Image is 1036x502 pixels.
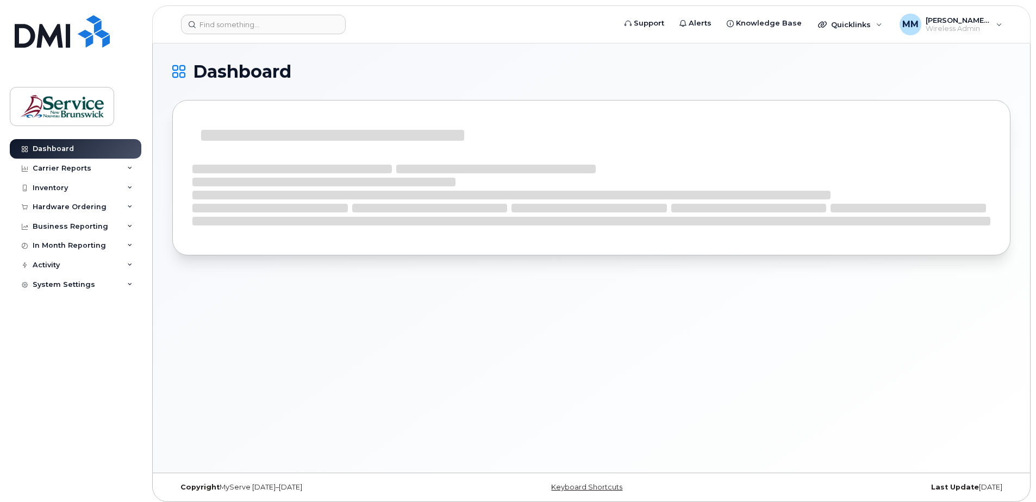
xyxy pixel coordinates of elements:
strong: Copyright [180,483,220,491]
strong: Last Update [931,483,979,491]
div: [DATE] [731,483,1010,492]
a: Keyboard Shortcuts [551,483,622,491]
span: Dashboard [193,64,291,80]
div: MyServe [DATE]–[DATE] [172,483,452,492]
